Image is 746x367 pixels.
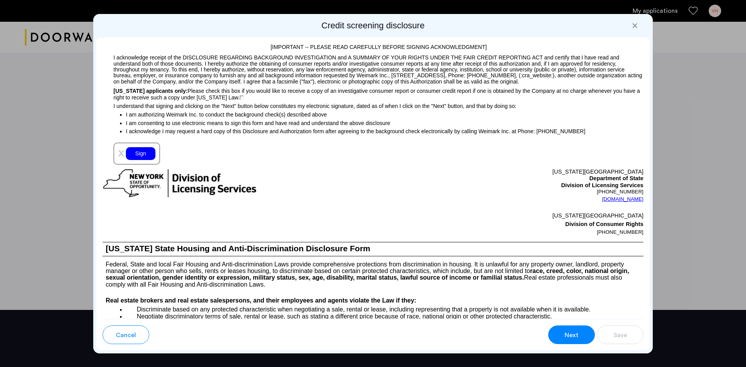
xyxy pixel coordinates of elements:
b: race, creed, color, national origin, sexual orientation, gender identity or expression, military ... [106,268,629,281]
a: [DOMAIN_NAME] [602,195,643,203]
p: I am consenting to use electronic means to sign this form and have read and understand the above ... [126,119,643,127]
img: 4LAxfPwtD6BVinC2vKR9tPz10Xbrctccj4YAocJUAAAAASUVORK5CYIIA [240,96,244,99]
p: Negotiate discriminatory terms of sale, rental or lease, such as stating a different price becaus... [126,313,643,320]
button: button [548,325,595,344]
div: Sign [126,147,155,160]
p: Federal, State and local Fair Housing and Anti-discrimination Laws provide comprehensive protecti... [103,256,643,288]
p: I acknowledge I may request a hard copy of this Disclosure and Authorization form after agreeing ... [126,128,643,135]
p: [IMPORTANT -- PLEASE READ CAREFULLY BEFORE SIGNING ACKNOWLEDGMENT] [103,39,643,51]
span: x [118,146,124,159]
span: [US_STATE] applicants only: [113,88,188,94]
img: new-york-logo.png [103,169,257,198]
p: Division of Licensing Services [373,182,643,189]
h2: Credit screening disclosure [96,20,650,31]
span: Next [565,330,579,340]
p: Department of State [373,175,643,182]
p: [US_STATE][GEOGRAPHIC_DATA] [373,211,643,220]
p: Please check this box if you would like to receive a copy of an investigative consumer report or ... [103,85,643,101]
p: [PHONE_NUMBER] [373,189,643,195]
p: [PHONE_NUMBER] [373,228,643,236]
p: I am authorizing Weimark Inc. to conduct the background check(s) described above [126,109,643,119]
p: [US_STATE][GEOGRAPHIC_DATA] [373,169,643,176]
span: Save [614,330,627,340]
p: I acknowledge receipt of the DISCLOSURE REGARDING BACKGROUND INVESTIGATION and A SUMMARY OF YOUR ... [103,51,643,85]
span: Cancel [116,330,136,340]
button: button [103,325,149,344]
p: I understand that signing and clicking on the "Next" button below constitutes my electronic signa... [103,101,643,109]
h4: Real estate brokers and real estate salespersons, and their employees and agents violate the Law ... [103,296,643,305]
p: Discriminate based on any protected characteristic when negotiating a sale, rental or lease, incl... [126,305,643,313]
button: button [597,325,643,344]
p: Division of Consumer Rights [373,220,643,228]
h1: [US_STATE] State Housing and Anti-Discrimination Disclosure Form [103,242,643,256]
